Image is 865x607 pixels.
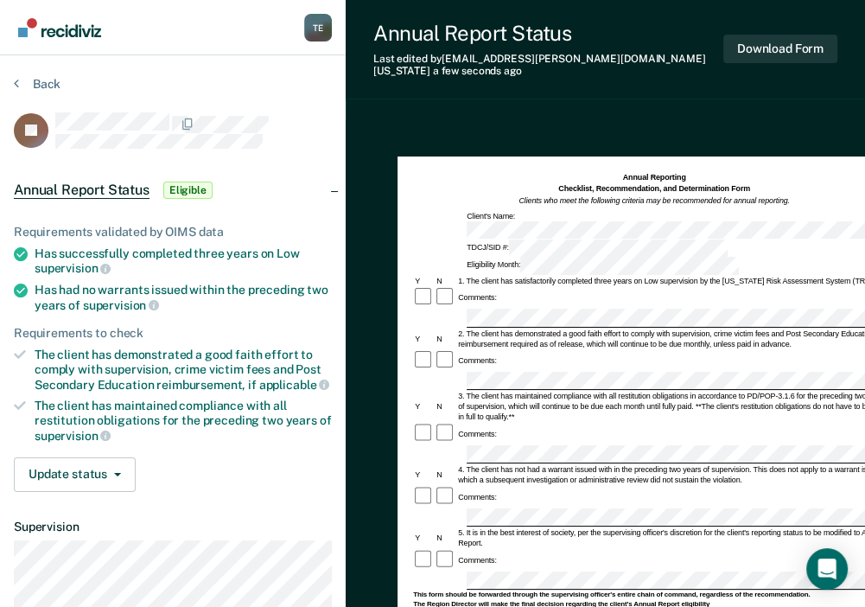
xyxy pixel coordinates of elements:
div: Requirements to check [14,326,332,341]
div: N [435,401,456,412]
button: Back [14,76,60,92]
div: Annual Report Status [373,21,723,46]
div: Y [413,334,435,344]
div: Last edited by [EMAIL_ADDRESS][PERSON_NAME][DOMAIN_NAME][US_STATE] [373,53,723,78]
div: Comments: [456,555,499,565]
span: supervision [35,261,111,275]
div: N [435,334,456,344]
div: Eligibility Month: [465,257,741,274]
div: Y [413,276,435,286]
em: Clients who meet the following criteria may be recommended for annual reporting. [518,196,789,205]
span: applicable [259,378,329,392]
div: The client has demonstrated a good faith effort to comply with supervision, crime victim fees and... [35,348,332,392]
span: supervision [35,429,111,443]
img: Recidiviz [18,18,101,37]
span: Eligible [163,182,213,199]
div: N [435,276,456,286]
button: Update status [14,457,136,492]
div: Comments: [456,292,499,303]
span: a few seconds ago [433,65,522,77]
div: Has had no warrants issued within the preceding two years of [35,283,332,312]
div: Requirements validated by OIMS data [14,225,332,240]
div: Comments: [456,429,499,439]
div: Y [413,470,435,480]
button: Profile dropdown button [304,14,332,42]
div: TDCJ/SID #: [465,240,728,257]
div: Has successfully completed three years on Low [35,246,332,276]
div: N [435,470,456,480]
button: Download Form [723,35,837,63]
span: supervision [83,298,159,312]
div: Y [413,401,435,412]
div: The client has maintained compliance with all restitution obligations for the preceding two years of [35,399,332,443]
div: T E [304,14,332,42]
div: Open Intercom Messenger [806,548,848,590]
strong: Annual Reporting [623,173,686,182]
span: Annual Report Status [14,182,149,199]
dt: Supervision [14,520,332,534]
div: N [435,533,456,543]
div: Y [413,533,435,543]
div: Comments: [456,492,499,502]
div: Comments: [456,355,499,366]
strong: Checklist, Recommendation, and Determination Form [558,184,750,193]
